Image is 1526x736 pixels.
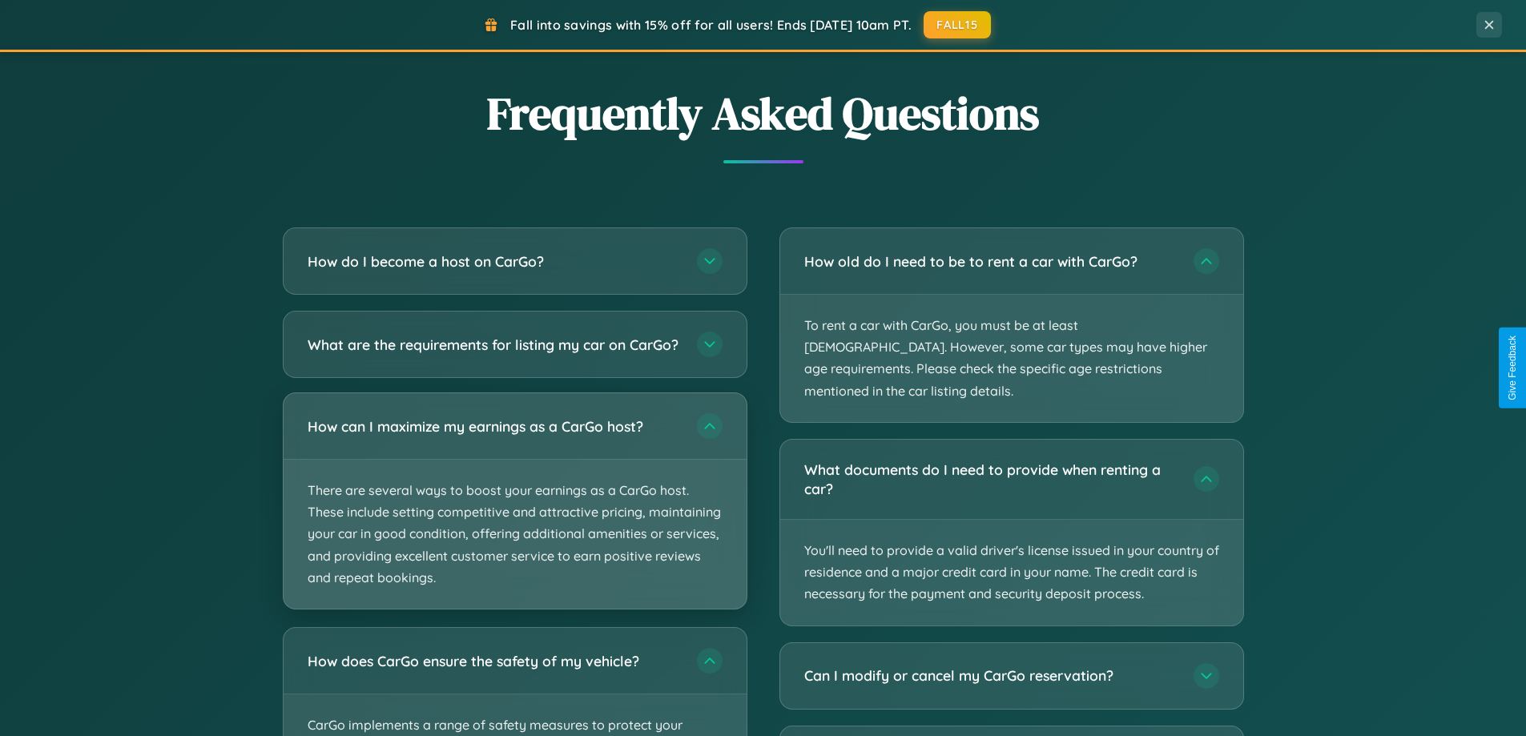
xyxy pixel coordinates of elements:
span: Fall into savings with 15% off for all users! Ends [DATE] 10am PT. [510,17,912,33]
h3: Can I modify or cancel my CarGo reservation? [804,666,1178,686]
h3: How old do I need to be to rent a car with CarGo? [804,251,1178,271]
h3: How can I maximize my earnings as a CarGo host? [308,416,681,436]
h3: What documents do I need to provide when renting a car? [804,460,1178,499]
p: There are several ways to boost your earnings as a CarGo host. These include setting competitive ... [284,460,747,609]
p: You'll need to provide a valid driver's license issued in your country of residence and a major c... [780,520,1243,625]
h3: How do I become a host on CarGo? [308,251,681,271]
div: Give Feedback [1507,336,1518,400]
p: To rent a car with CarGo, you must be at least [DEMOGRAPHIC_DATA]. However, some car types may ha... [780,295,1243,422]
button: FALL15 [924,11,991,38]
h2: Frequently Asked Questions [283,82,1244,144]
h3: How does CarGo ensure the safety of my vehicle? [308,651,681,671]
h3: What are the requirements for listing my car on CarGo? [308,335,681,355]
